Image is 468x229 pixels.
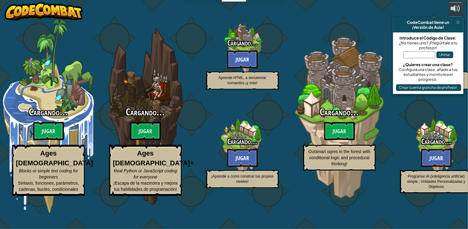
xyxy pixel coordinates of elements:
div: CodeCombat tiene un [396,20,461,25]
div: Complete previous world to unlock [194,99,291,196]
span: Cargando... [422,136,451,147]
btn: Jugar [421,149,452,167]
div: Introduce el Código de Clase: [396,36,460,40]
span: Programar AI (inteligencia artificial) simple , Unidades Personalizadas y Objetivos [407,174,465,189]
span: Cargando... [126,105,165,118]
span: Sintaxis, funciones, parámetros, cadenas, bucles, condicionales [18,181,79,192]
btn: Jugar [324,122,355,140]
div: Complete previous world to unlock [291,19,388,213]
span: Outsmart ogres in the forest with conditional logic and procedural thinking! [308,149,370,166]
button: Ajustar volúmen [448,2,463,17]
span: ¡Escapa de la mazmorra y mejora tus habilidades de programación! [113,181,177,192]
strong: Ages [DEMOGRAPHIC_DATA]+ [113,149,194,167]
btn: Jugar [227,149,258,167]
span: Blocks or simple text coding for beginners [19,168,78,179]
span: Aprende HTML, a secuenciar comandos ¡y más! [218,76,266,85]
div: ¡Versión de Aula! [396,25,461,30]
div: Configura una clase, añade a tus estudiantes y monitorea el progreso. [396,67,460,82]
strong: Ages [DEMOGRAPHIC_DATA] [16,149,93,167]
span: Real Python or JavaScript coding for everyone [114,168,177,179]
div: ¿Quieres crear una clase? [396,62,460,67]
span: ¡Aprende a como construir tus propios niveles! [211,174,273,184]
btn: Jugar [130,122,161,140]
span: Cargando... [320,105,359,118]
span: Cargando... [228,136,258,147]
span: Cargando... [228,38,258,48]
span: Cargando... [29,105,68,118]
button: Crear cuenta gratuita de profesor. [396,84,461,91]
div: ¿No tienes uno? ¡Pregúntale a tu profesor! [396,40,460,50]
img: CodeCombat - Learn how to code by playing a game [5,2,83,21]
button: Unirse [436,51,453,58]
btn: Jugar [33,122,64,140]
btn: Jugar [227,50,258,69]
div: Complete previous world to unlock [97,19,194,213]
